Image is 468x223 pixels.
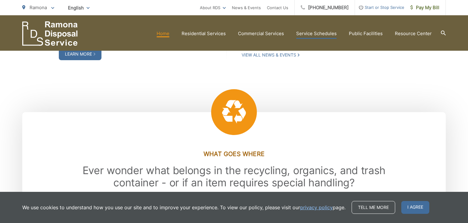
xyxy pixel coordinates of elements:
a: Public Facilities [349,30,383,37]
a: Service Schedules [296,30,337,37]
span: Pay My Bill [410,4,439,11]
a: About RDS [200,4,226,11]
span: English [63,2,94,13]
a: News & Events [232,4,261,11]
p: We use cookies to understand how you use our site and to improve your experience. To view our pol... [22,204,346,211]
a: Resource Center [395,30,432,37]
span: I agree [401,201,429,214]
a: Commercial Services [238,30,284,37]
a: EDCD logo. Return to the homepage. [22,21,78,46]
a: Residential Services [182,30,226,37]
a: View All News & Events [242,52,300,58]
span: Ramona [30,5,47,10]
a: Tell me more [352,201,395,214]
h2: Ever wonder what belongs in the recycling, organics, and trash container - or if an item requires... [59,164,409,189]
a: Learn More [59,48,101,60]
a: privacy policy [300,204,333,211]
h3: What Goes Where [59,150,409,158]
a: Contact Us [267,4,288,11]
a: Home [157,30,169,37]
